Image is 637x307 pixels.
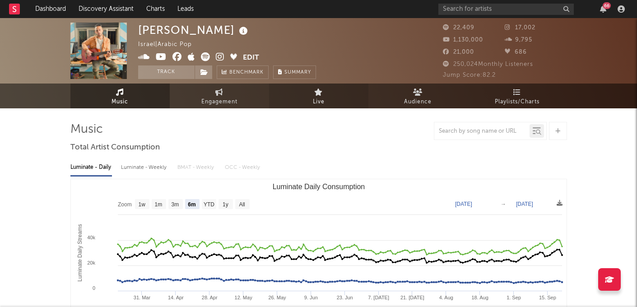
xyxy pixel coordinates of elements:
input: Search by song name or URL [434,128,530,135]
text: 0 [92,285,95,291]
a: Music [70,84,170,108]
button: 66 [600,5,606,13]
span: Engagement [201,97,237,107]
text: 1m [154,201,162,208]
text: 1y [223,201,228,208]
text: All [239,201,245,208]
div: Luminate - Weekly [121,160,168,175]
text: [DATE] [516,201,533,207]
text: 26. May [268,295,286,300]
text: Zoom [118,201,132,208]
a: Benchmark [217,65,269,79]
text: YTD [203,201,214,208]
button: Edit [243,52,259,64]
text: Luminate Daily Consumption [272,183,365,191]
span: Summary [284,70,311,75]
text: 9. Jun [304,295,317,300]
span: Total Artist Consumption [70,142,160,153]
text: Luminate Daily Streams [76,224,83,281]
span: Music [112,97,128,107]
text: 4. Aug [439,295,453,300]
input: Search for artists [438,4,574,15]
text: 28. Apr [201,295,217,300]
span: Playlists/Charts [495,97,539,107]
a: Playlists/Charts [468,84,567,108]
text: 23. Jun [336,295,353,300]
a: Engagement [170,84,269,108]
div: [PERSON_NAME] [138,23,250,37]
button: Summary [273,65,316,79]
text: 1w [138,201,145,208]
text: 7. [DATE] [368,295,389,300]
text: [DATE] [455,201,472,207]
span: Jump Score: 82.2 [443,72,496,78]
span: 21,000 [443,49,474,55]
span: 17,002 [505,25,535,31]
span: Live [313,97,325,107]
text: 31. Mar [133,295,150,300]
span: Benchmark [229,67,264,78]
text: 15. Sep [539,295,556,300]
a: Audience [368,84,468,108]
span: Audience [404,97,432,107]
text: 20k [87,260,95,265]
text: → [501,201,506,207]
div: Luminate - Daily [70,160,112,175]
div: 66 [603,2,611,9]
text: 1. Sep [507,295,521,300]
span: 22,409 [443,25,474,31]
span: 9,795 [505,37,532,43]
text: 12. May [234,295,252,300]
text: 21. [DATE] [400,295,424,300]
a: Live [269,84,368,108]
text: 3m [171,201,179,208]
span: 1,130,000 [443,37,483,43]
button: Track [138,65,195,79]
text: 14. Apr [167,295,183,300]
text: 18. Aug [471,295,488,300]
span: 250,024 Monthly Listeners [443,61,533,67]
div: Israel | Arabic Pop [138,39,202,50]
span: 686 [505,49,527,55]
text: 40k [87,235,95,240]
text: 6m [188,201,195,208]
